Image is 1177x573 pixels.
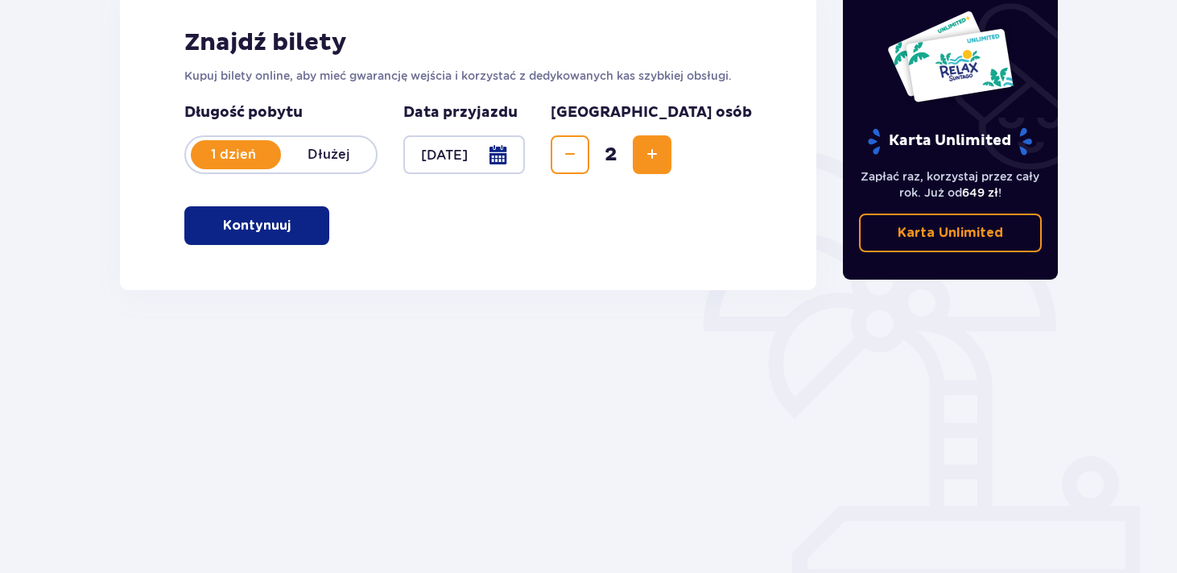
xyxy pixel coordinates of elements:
[184,68,752,84] p: Kupuj bilety online, aby mieć gwarancję wejścia i korzystać z dedykowanych kas szybkiej obsługi.
[184,206,329,245] button: Kontynuuj
[859,168,1043,201] p: Zapłać raz, korzystaj przez cały rok. Już od !
[633,135,671,174] button: Increase
[962,186,998,199] span: 649 zł
[866,127,1034,156] p: Karta Unlimited
[186,146,281,164] p: 1 dzień
[859,214,1043,252] a: Karta Unlimited
[184,103,378,122] p: Długość pobytu
[898,224,1003,242] p: Karta Unlimited
[223,217,291,235] p: Kontynuuj
[551,135,589,174] button: Decrease
[551,103,752,122] p: [GEOGRAPHIC_DATA] osób
[281,146,376,164] p: Dłużej
[403,103,518,122] p: Data przyjazdu
[184,27,752,58] h2: Znajdź bilety
[593,143,630,167] span: 2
